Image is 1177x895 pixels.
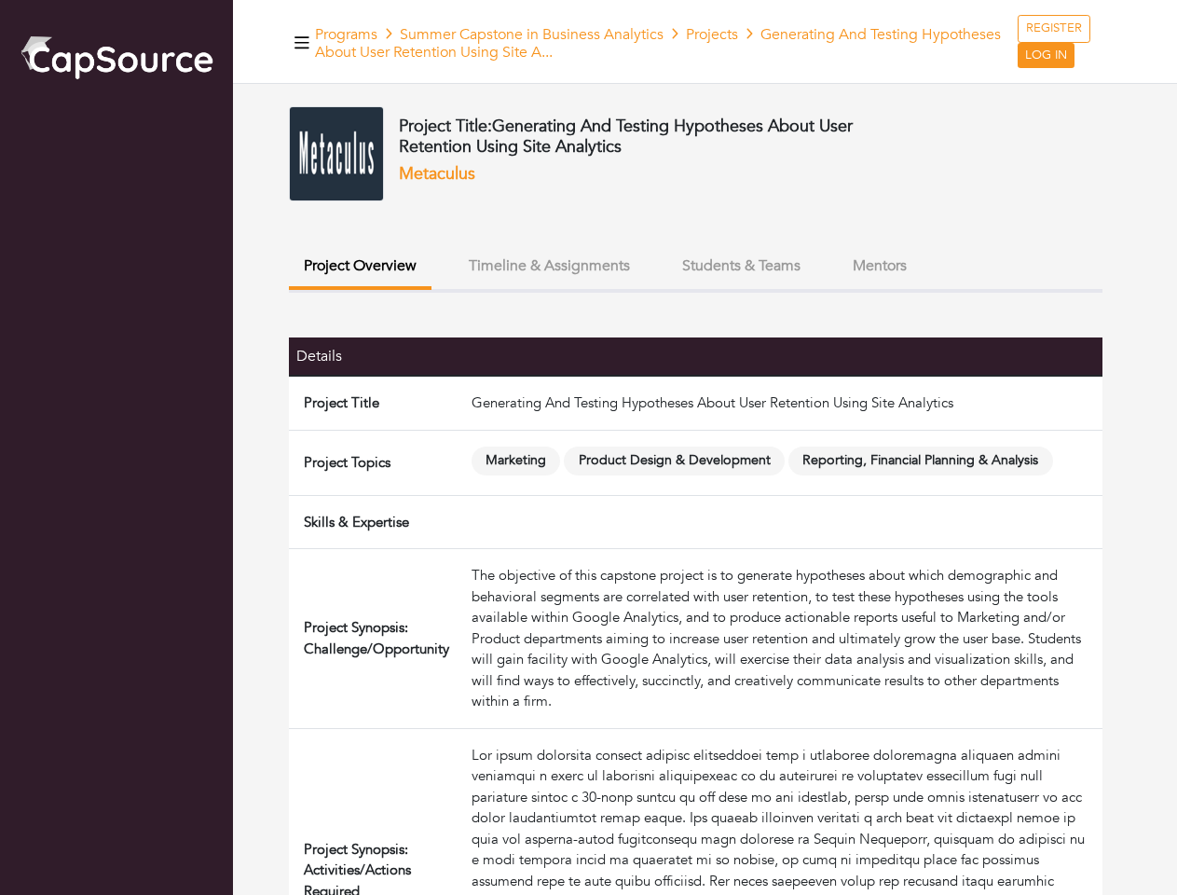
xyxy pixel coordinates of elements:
button: Project Overview [289,246,431,290]
a: REGISTER [1018,15,1090,43]
td: Skills & Expertise [289,495,464,549]
a: LOG IN [1018,43,1074,69]
span: Reporting, Financial Planning & Analysis [788,447,1053,475]
div: The objective of this capstone project is to generate hypotheses about which demographic and beha... [472,565,1095,712]
span: Generating And Testing Hypotheses About User Retention Using Site Analytics [399,115,853,158]
span: Marketing [472,447,561,475]
td: Project Title [289,376,464,430]
a: Summer Capstone in Business Analytics [400,24,664,45]
img: download-1.png [289,106,384,201]
td: Project Synopsis: Challenge/Opportunity [289,549,464,729]
button: Students & Teams [667,246,815,286]
img: cap_logo.png [19,33,214,81]
span: Product Design & Development [564,447,785,475]
a: Programs [315,24,377,45]
a: Projects [686,24,738,45]
td: Generating And Testing Hypotheses About User Retention Using Site Analytics [464,376,1102,430]
span: Generating And Testing Hypotheses About User Retention Using Site A... [315,24,1001,62]
button: Timeline & Assignments [454,246,645,286]
button: Mentors [838,246,922,286]
td: Project Topics [289,430,464,495]
a: Metaculus [399,162,475,186]
th: Details [289,337,464,376]
h4: Project Title: [399,117,858,157]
